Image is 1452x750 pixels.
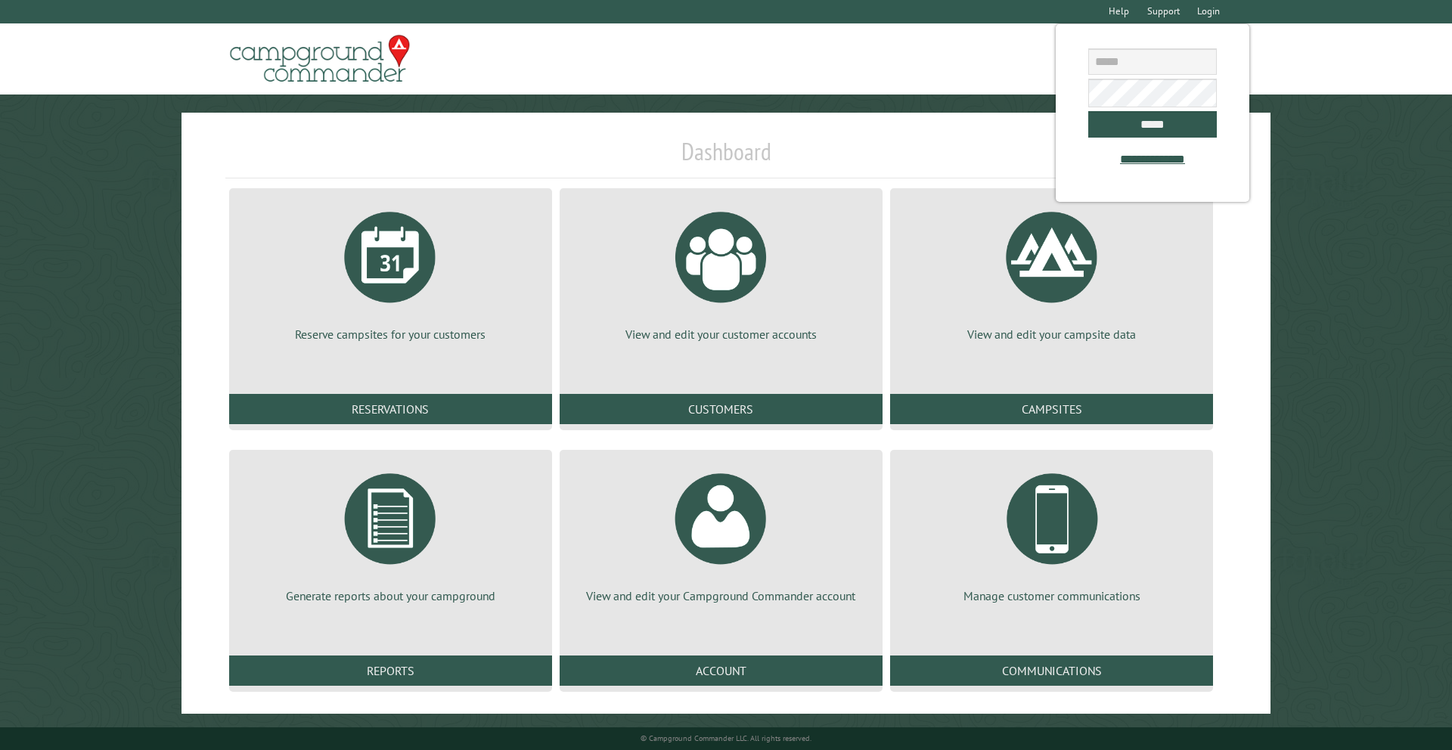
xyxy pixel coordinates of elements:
small: © Campground Commander LLC. All rights reserved. [641,733,811,743]
a: Account [560,655,883,686]
a: Customers [560,394,883,424]
a: Campsites [890,394,1213,424]
a: Communications [890,655,1213,686]
a: View and edit your customer accounts [578,200,864,342]
a: View and edit your campsite data [908,200,1195,342]
h1: Dashboard [225,137,1227,178]
a: View and edit your Campground Commander account [578,462,864,604]
img: Campground Commander [225,29,414,88]
p: View and edit your campsite data [908,326,1195,342]
p: Generate reports about your campground [247,587,534,604]
a: Reservations [229,394,552,424]
a: Reports [229,655,552,686]
a: Generate reports about your campground [247,462,534,604]
p: View and edit your customer accounts [578,326,864,342]
p: Manage customer communications [908,587,1195,604]
p: View and edit your Campground Commander account [578,587,864,604]
a: Reserve campsites for your customers [247,200,534,342]
a: Manage customer communications [908,462,1195,604]
p: Reserve campsites for your customers [247,326,534,342]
